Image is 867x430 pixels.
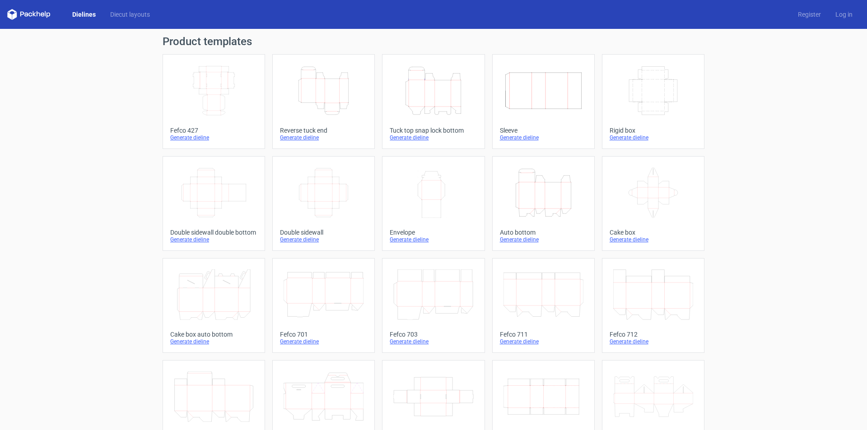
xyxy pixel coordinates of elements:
a: Double sidewallGenerate dieline [272,156,375,251]
a: Rigid boxGenerate dieline [602,54,704,149]
a: Dielines [65,10,103,19]
a: Auto bottomGenerate dieline [492,156,595,251]
h1: Product templates [163,36,704,47]
a: Fefco 703Generate dieline [382,258,485,353]
a: Fefco 701Generate dieline [272,258,375,353]
div: Generate dieline [610,134,697,141]
div: Generate dieline [170,134,257,141]
a: SleeveGenerate dieline [492,54,595,149]
div: Fefco 427 [170,127,257,134]
div: Generate dieline [500,236,587,243]
div: Double sidewall [280,229,367,236]
div: Tuck top snap lock bottom [390,127,477,134]
div: Cake box auto bottom [170,331,257,338]
a: Double sidewall double bottomGenerate dieline [163,156,265,251]
a: Fefco 427Generate dieline [163,54,265,149]
a: Cake boxGenerate dieline [602,156,704,251]
a: Fefco 711Generate dieline [492,258,595,353]
div: Envelope [390,229,477,236]
div: Generate dieline [280,134,367,141]
a: Cake box auto bottomGenerate dieline [163,258,265,353]
div: Generate dieline [170,236,257,243]
a: Reverse tuck endGenerate dieline [272,54,375,149]
a: Log in [828,10,860,19]
div: Generate dieline [390,338,477,345]
div: Generate dieline [170,338,257,345]
div: Generate dieline [390,236,477,243]
a: Register [791,10,828,19]
div: Fefco 701 [280,331,367,338]
a: Fefco 712Generate dieline [602,258,704,353]
div: Fefco 712 [610,331,697,338]
div: Generate dieline [500,134,587,141]
div: Generate dieline [610,236,697,243]
a: EnvelopeGenerate dieline [382,156,485,251]
div: Generate dieline [610,338,697,345]
div: Generate dieline [390,134,477,141]
div: Reverse tuck end [280,127,367,134]
div: Double sidewall double bottom [170,229,257,236]
div: Generate dieline [280,338,367,345]
div: Cake box [610,229,697,236]
div: Auto bottom [500,229,587,236]
div: Sleeve [500,127,587,134]
div: Generate dieline [500,338,587,345]
div: Rigid box [610,127,697,134]
div: Fefco 703 [390,331,477,338]
div: Generate dieline [280,236,367,243]
a: Tuck top snap lock bottomGenerate dieline [382,54,485,149]
div: Fefco 711 [500,331,587,338]
a: Diecut layouts [103,10,157,19]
